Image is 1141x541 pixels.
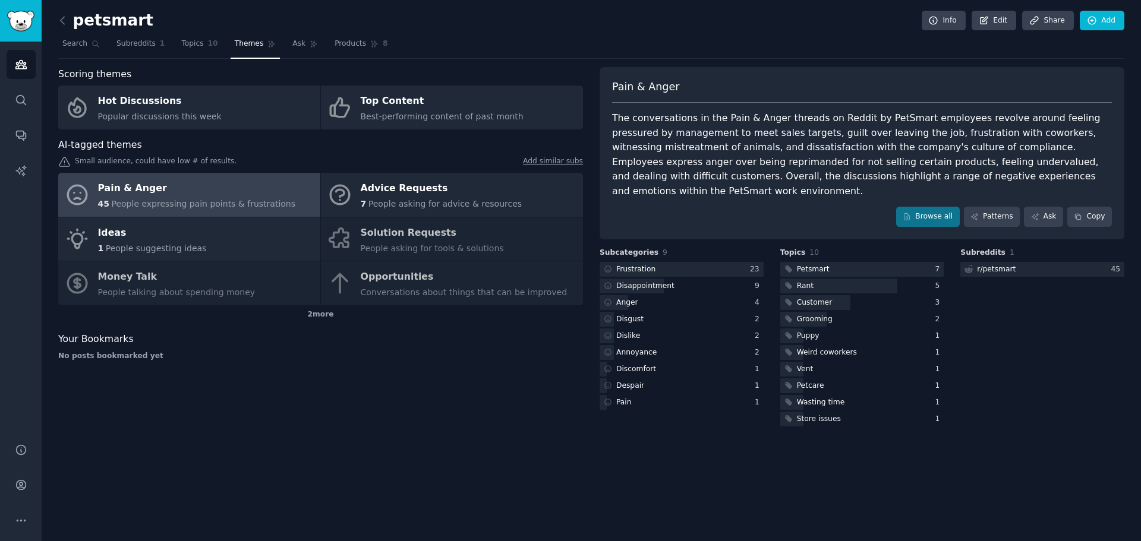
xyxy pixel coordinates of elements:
[58,173,320,217] a: Pain & Anger45People expressing pain points & frustrations
[361,199,367,208] span: 7
[361,179,522,198] div: Advice Requests
[58,67,131,82] span: Scoring themes
[335,39,366,49] span: Products
[111,199,295,208] span: People expressing pain points & frustrations
[896,207,960,227] a: Browse all
[960,262,1124,277] a: r/petsmart45
[58,217,320,261] a: Ideas1People suggesting ideas
[600,248,658,258] span: Subcategories
[330,34,392,59] a: Products8
[361,92,524,111] div: Top Content
[177,34,222,59] a: Topics10
[964,207,1020,227] a: Patterns
[809,248,819,257] span: 10
[181,39,203,49] span: Topics
[935,298,944,308] div: 3
[98,92,222,111] div: Hot Discussions
[935,414,944,425] div: 1
[616,331,640,341] div: Dislike
[600,345,764,360] a: Annoyance2
[1024,207,1063,227] a: Ask
[1067,207,1112,227] button: Copy
[755,281,764,292] div: 9
[780,248,806,258] span: Topics
[1010,248,1014,257] span: 1
[7,11,34,31] img: GummySearch logo
[235,39,264,49] span: Themes
[797,397,845,408] div: Wasting time
[600,395,764,410] a: Pain1
[58,332,134,347] span: Your Bookmarks
[98,223,207,242] div: Ideas
[208,39,218,49] span: 10
[1111,264,1124,275] div: 45
[321,86,583,129] a: Top ContentBest-performing content of past month
[797,347,857,358] div: Weird coworkers
[321,173,583,217] a: Advice Requests7People asking for advice & resources
[616,298,638,308] div: Anger
[935,347,944,358] div: 1
[58,305,583,324] div: 2 more
[977,264,1016,275] div: r/ petsmart
[383,39,388,49] span: 8
[616,364,656,375] div: Discomfort
[98,243,104,253] span: 1
[58,86,320,129] a: Hot DiscussionsPopular discussions this week
[368,199,522,208] span: People asking for advice & resources
[935,331,944,341] div: 1
[288,34,322,59] a: Ask
[58,11,153,30] h2: petsmart
[616,314,644,325] div: Disgust
[780,262,944,277] a: Petsmart7
[755,331,764,341] div: 2
[62,39,87,49] span: Search
[935,397,944,408] div: 1
[616,347,657,358] div: Annoyance
[780,412,944,426] a: Store issues1
[600,328,764,343] a: Dislike2
[616,381,644,391] div: Despair
[755,381,764,391] div: 1
[600,279,764,293] a: Disappointment9
[972,11,1016,31] a: Edit
[612,80,679,94] span: Pain & Anger
[797,281,814,292] div: Rant
[755,314,764,325] div: 2
[755,347,764,358] div: 2
[160,39,165,49] span: 1
[106,243,207,253] span: People suggesting ideas
[797,381,824,391] div: Petcare
[58,138,142,153] span: AI-tagged themes
[600,295,764,310] a: Anger4
[112,34,169,59] a: Subreddits1
[600,312,764,327] a: Disgust2
[797,364,814,375] div: Vent
[612,111,1112,198] div: The conversations in the Pain & Anger threads on Reddit by PetSmart employees revolve around feel...
[600,378,764,393] a: Despair1
[780,345,944,360] a: Weird coworkers1
[797,264,830,275] div: Petsmart
[616,397,632,408] div: Pain
[935,364,944,375] div: 1
[616,264,655,275] div: Frustration
[98,199,109,208] span: 45
[98,179,296,198] div: Pain & Anger
[960,248,1006,258] span: Subreddits
[755,397,764,408] div: 1
[231,34,280,59] a: Themes
[780,312,944,327] a: Grooming2
[616,281,674,292] div: Disappointment
[58,34,104,59] a: Search
[780,395,944,410] a: Wasting time1
[755,364,764,375] div: 1
[1022,11,1073,31] a: Share
[935,381,944,391] div: 1
[780,279,944,293] a: Rant5
[755,298,764,308] div: 4
[58,156,583,169] div: Small audience, could have low # of results.
[750,264,764,275] div: 23
[935,264,944,275] div: 7
[935,314,944,325] div: 2
[523,156,583,169] a: Add similar subs
[292,39,305,49] span: Ask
